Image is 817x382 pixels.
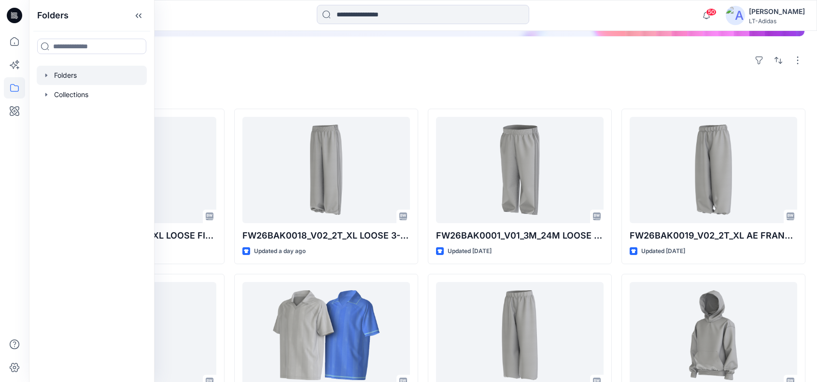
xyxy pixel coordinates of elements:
[448,246,492,256] p: Updated [DATE]
[630,117,797,223] a: FW26BAK0019_V02_2T_XL AE FRANCHISE SWEAT PANT NOT APPVD
[436,229,604,242] p: FW26BAK0001_V01_3M_24M LOOSE FIT STR8 LEG NOT APPVD
[706,8,717,16] span: 50
[726,6,745,25] img: avatar
[641,246,685,256] p: Updated [DATE]
[749,17,805,25] div: LT-Adidas
[630,229,797,242] p: FW26BAK0019_V02_2T_XL AE FRANCHISE SWEAT PANT NOT APPVD
[254,246,306,256] p: Updated a day ago
[749,6,805,17] div: [PERSON_NAME]
[242,117,410,223] a: FW26BAK0018_V02_2T_XL LOOSE 3-STRIPE JOGGER NOT APPVD
[436,117,604,223] a: FW26BAK0001_V01_3M_24M LOOSE FIT STR8 LEG NOT APPVD
[242,229,410,242] p: FW26BAK0018_V02_2T_XL LOOSE 3-STRIPE JOGGER NOT APPVD
[41,87,805,99] h4: Styles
